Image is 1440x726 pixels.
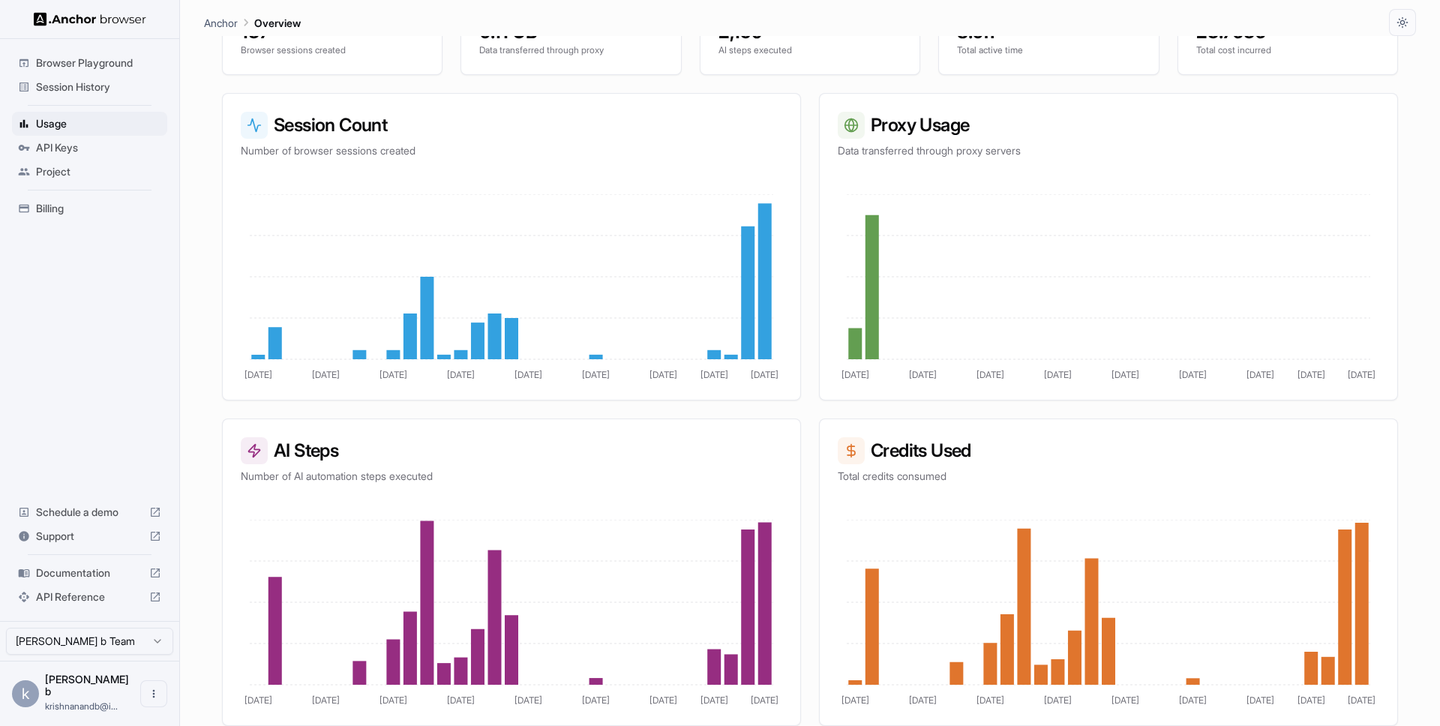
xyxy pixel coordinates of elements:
[700,369,728,380] tspan: [DATE]
[312,369,340,380] tspan: [DATE]
[1111,694,1139,706] tspan: [DATE]
[751,369,778,380] tspan: [DATE]
[1348,694,1375,706] tspan: [DATE]
[841,369,869,380] tspan: [DATE]
[12,680,39,707] div: k
[1348,369,1375,380] tspan: [DATE]
[1297,694,1325,706] tspan: [DATE]
[204,14,301,31] nav: breadcrumb
[976,369,1004,380] tspan: [DATE]
[45,700,118,712] span: krishnanandb@imagineers.dev
[36,201,161,216] span: Billing
[582,694,610,706] tspan: [DATE]
[12,75,167,99] div: Session History
[1246,369,1274,380] tspan: [DATE]
[1297,369,1325,380] tspan: [DATE]
[514,369,542,380] tspan: [DATE]
[649,694,677,706] tspan: [DATE]
[12,561,167,585] div: Documentation
[36,164,161,179] span: Project
[1044,369,1072,380] tspan: [DATE]
[12,51,167,75] div: Browser Playground
[700,694,728,706] tspan: [DATE]
[12,524,167,548] div: Support
[1044,694,1072,706] tspan: [DATE]
[12,500,167,524] div: Schedule a demo
[514,694,542,706] tspan: [DATE]
[447,694,475,706] tspan: [DATE]
[36,505,143,520] span: Schedule a demo
[12,136,167,160] div: API Keys
[244,369,272,380] tspan: [DATE]
[649,369,677,380] tspan: [DATE]
[241,112,782,139] h3: Session Count
[45,673,129,697] span: krishnanand b
[241,469,782,484] p: Number of AI automation steps executed
[312,694,340,706] tspan: [DATE]
[1246,694,1274,706] tspan: [DATE]
[582,369,610,380] tspan: [DATE]
[909,369,937,380] tspan: [DATE]
[976,694,1004,706] tspan: [DATE]
[479,44,662,56] p: Data transferred through proxy
[241,44,424,56] p: Browser sessions created
[34,12,146,26] img: Anchor Logo
[838,112,1379,139] h3: Proxy Usage
[838,437,1379,464] h3: Credits Used
[838,143,1379,158] p: Data transferred through proxy servers
[1179,694,1207,706] tspan: [DATE]
[751,694,778,706] tspan: [DATE]
[841,694,869,706] tspan: [DATE]
[36,529,143,544] span: Support
[12,112,167,136] div: Usage
[379,694,407,706] tspan: [DATE]
[36,565,143,580] span: Documentation
[36,55,161,70] span: Browser Playground
[36,116,161,131] span: Usage
[718,44,901,56] p: AI steps executed
[36,140,161,155] span: API Keys
[241,143,782,158] p: Number of browser sessions created
[12,196,167,220] div: Billing
[1196,44,1379,56] p: Total cost incurred
[204,15,238,31] p: Anchor
[1179,369,1207,380] tspan: [DATE]
[957,44,1140,56] p: Total active time
[379,369,407,380] tspan: [DATE]
[254,15,301,31] p: Overview
[241,437,782,464] h3: AI Steps
[36,589,143,604] span: API Reference
[447,369,475,380] tspan: [DATE]
[909,694,937,706] tspan: [DATE]
[244,694,272,706] tspan: [DATE]
[12,585,167,609] div: API Reference
[838,469,1379,484] p: Total credits consumed
[1111,369,1139,380] tspan: [DATE]
[12,160,167,184] div: Project
[36,79,161,94] span: Session History
[140,680,167,707] button: Open menu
